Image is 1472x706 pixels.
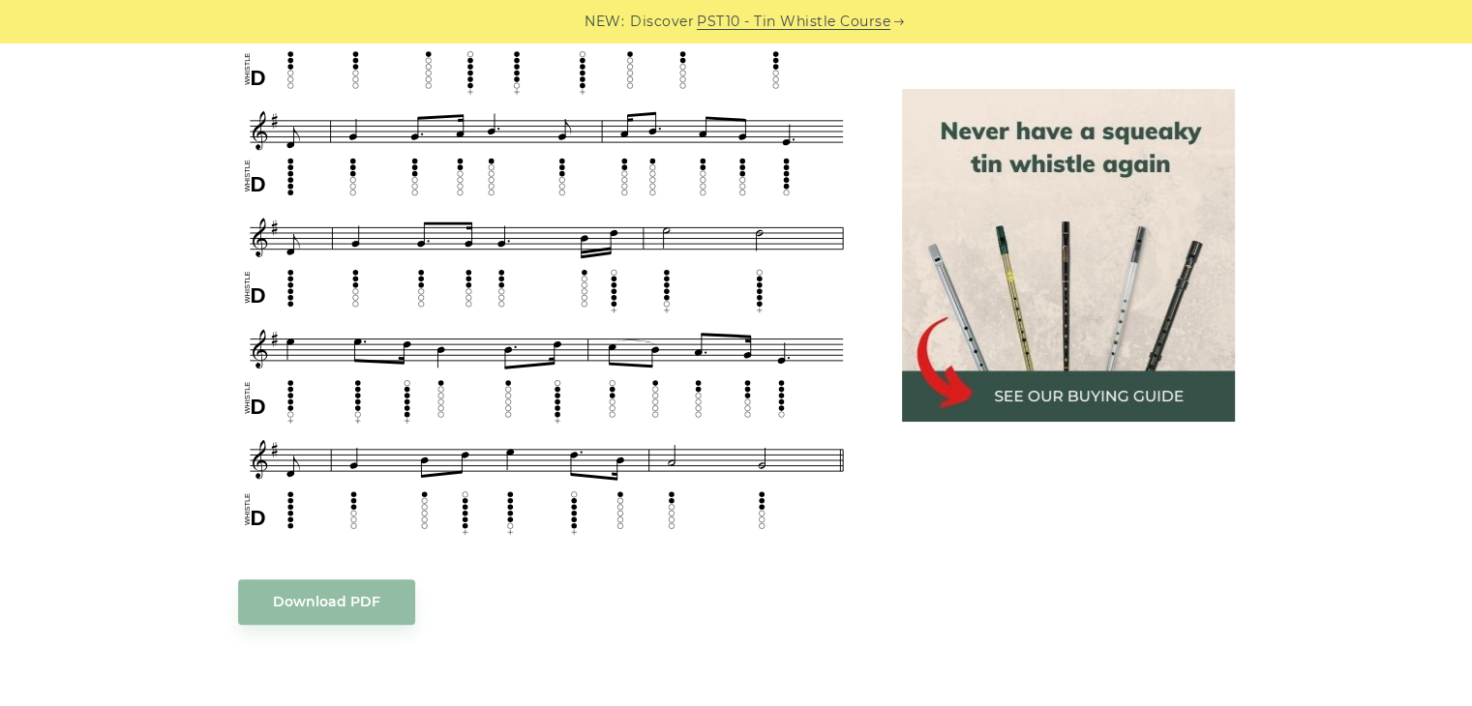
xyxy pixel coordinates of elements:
[630,11,694,33] span: Discover
[238,579,415,625] a: Download PDF
[902,89,1235,422] img: tin whistle buying guide
[697,11,890,33] a: PST10 - Tin Whistle Course
[585,11,624,33] span: NEW:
